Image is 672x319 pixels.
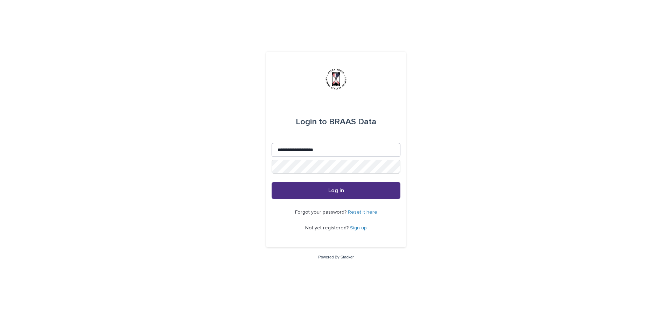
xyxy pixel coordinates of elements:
[295,210,348,215] span: Forgot your password?
[348,210,377,215] a: Reset it here
[296,118,327,126] span: Login to
[272,182,400,199] button: Log in
[325,69,346,90] img: BsxibNoaTPe9uU9VL587
[296,112,376,132] div: BRAAS Data
[305,226,350,230] span: Not yet registered?
[350,226,367,230] a: Sign up
[318,255,353,259] a: Powered By Stacker
[328,188,344,193] span: Log in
